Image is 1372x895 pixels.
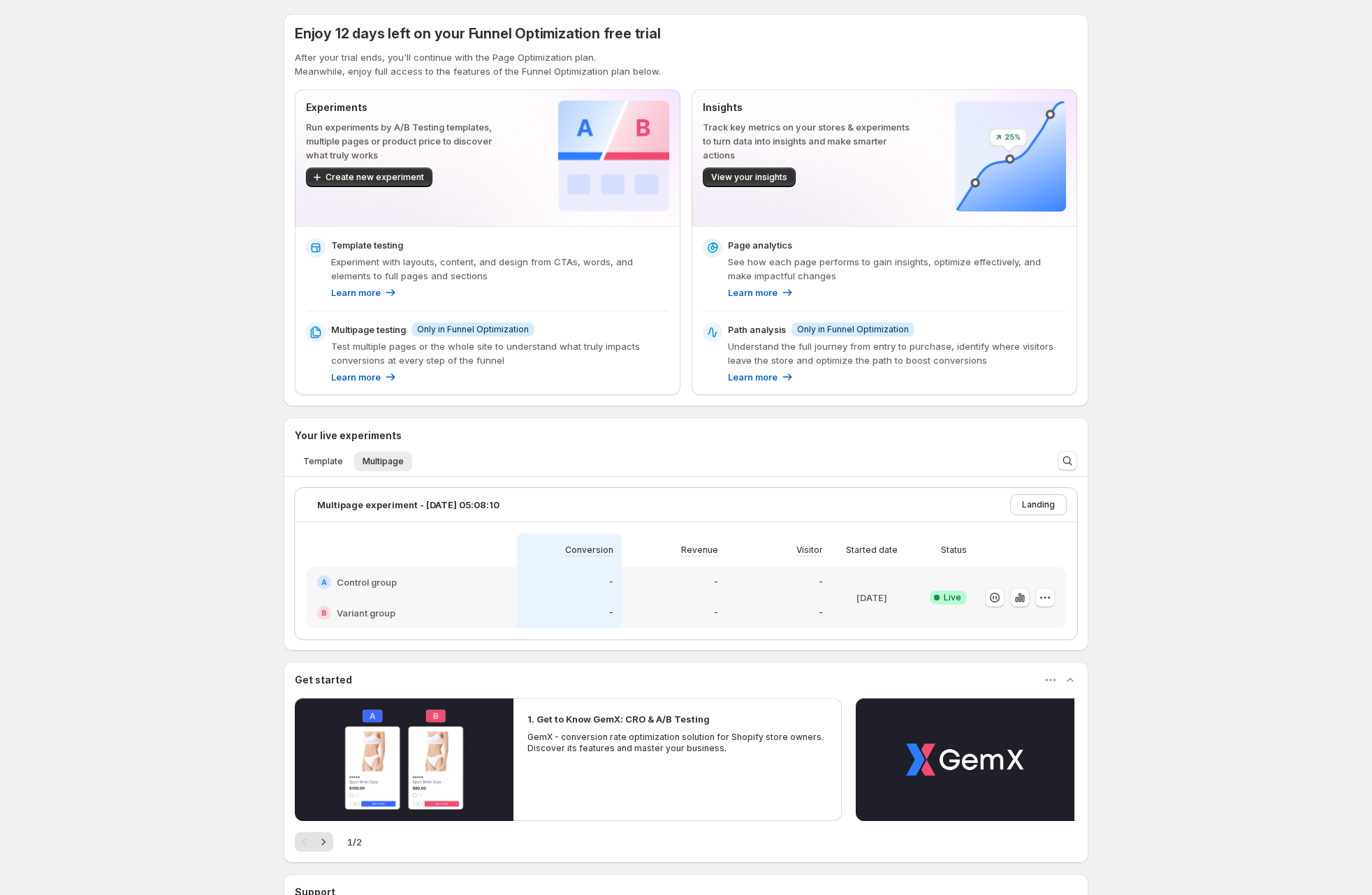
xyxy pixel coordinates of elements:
p: Meanwhile, enjoy full access to the features of the Funnel Optimization plan below. [295,64,1077,78]
p: GemX - conversion rate optimization solution for Shopify store owners. Discover its features and ... [527,732,828,754]
p: Multipage testing [331,323,406,336]
p: Experiments [306,101,513,114]
p: - [819,607,823,619]
p: - [819,577,823,588]
p: Path analysis [728,323,786,336]
p: Visitor [796,545,823,556]
nav: Pagination [295,832,333,852]
a: Learn more [331,370,397,384]
p: - [714,577,718,588]
span: Template [303,456,343,467]
p: Started date [846,545,898,556]
p: After your trial ends, you'll continue with the Page Optimization plan. [295,50,1077,64]
h2: B [321,609,327,617]
span: Enjoy 12 days left on your Funnel Optimization free trial [295,25,661,42]
a: Learn more [331,286,397,299]
a: Learn more [728,370,794,384]
p: Experiment with layouts, content, and design from CTAs, words, and elements to full pages and sec... [331,255,669,283]
a: Learn more [728,286,794,299]
p: See how each page performs to gain insights, optimize effectively, and make impactful changes [728,255,1066,283]
p: Status [941,545,967,556]
p: Understand the full journey from entry to purchase, identify where visitors leave the store and o... [728,339,1066,367]
p: Test multiple pages or the whole site to understand what truly impacts conversions at every step ... [331,339,669,367]
p: [DATE] [856,591,887,605]
p: Track key metrics on your stores & experiments to turn data into insights and make smarter actions [703,120,910,162]
span: Create new experiment [326,172,424,183]
span: Multipage [363,456,404,467]
p: - [609,577,613,588]
button: Next [314,832,333,852]
img: Insights [955,101,1066,212]
button: Create new experiment [306,168,432,187]
h3: Your live experiments [295,429,402,443]
h3: Get started [295,673,352,687]
h2: Variant group [337,606,395,620]
span: Live [944,592,961,603]
h2: A [321,578,327,586]
p: Revenue [681,545,718,556]
span: View your insights [711,172,787,183]
button: Play video [856,698,1074,821]
span: Only in Funnel Optimization [797,324,909,335]
p: - [714,607,718,619]
p: Conversion [565,545,613,556]
span: Only in Funnel Optimization [417,324,529,335]
span: Landing [1022,499,1055,510]
button: Search and filter results [1058,451,1077,471]
p: Page analytics [728,238,792,252]
p: Learn more [728,370,778,384]
h2: Control group [337,575,397,589]
p: Multipage experiment - [DATE] 05:08:10 [317,498,499,512]
span: 1 / 2 [347,835,362,849]
button: View your insights [703,168,796,187]
p: Insights [703,101,910,114]
p: - [609,607,613,619]
img: Experiments [558,101,669,212]
p: Template testing [331,238,403,252]
h2: 1. Get to Know GemX: CRO & A/B Testing [527,712,710,726]
p: Learn more [331,286,381,299]
p: Learn more [728,286,778,299]
p: Learn more [331,370,381,384]
p: Run experiments by A/B Testing templates, multiple pages or product price to discover what truly ... [306,120,513,162]
button: Play video [295,698,513,821]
